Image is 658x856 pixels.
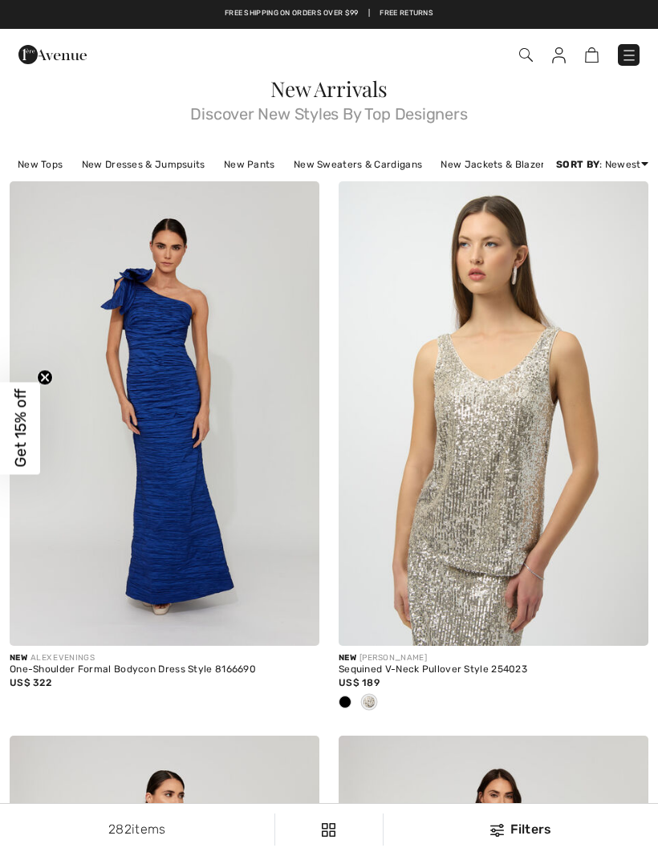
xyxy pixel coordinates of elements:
img: 1ère Avenue [18,39,87,71]
span: New [10,653,27,663]
button: Close teaser [37,369,53,385]
img: Filters [322,823,335,837]
a: New Tops [10,154,71,175]
span: New [339,653,356,663]
strong: Sort By [556,159,599,170]
img: Shopping Bag [585,47,599,63]
a: New Sweaters & Cardigans [286,154,430,175]
div: One-Shoulder Formal Bodycon Dress Style 8166690 [10,664,319,675]
div: ALEX EVENINGS [10,652,319,664]
img: My Info [552,47,566,63]
div: Sequined V-Neck Pullover Style 254023 [339,664,648,675]
img: Search [519,48,533,62]
a: 1ère Avenue [18,46,87,61]
a: New Dresses & Jumpsuits [74,154,213,175]
span: US$ 189 [339,677,380,688]
span: Discover New Styles By Top Designers [10,99,648,122]
a: Free Returns [380,8,433,19]
div: : Newest [556,157,648,172]
img: Sequined V-Neck Pullover Style 254023. Black/Silver [339,181,648,646]
span: Get 15% off [11,389,30,468]
img: One-Shoulder Formal Bodycon Dress Style 8166690. Royal [10,181,319,646]
span: New Arrivals [270,75,387,103]
a: New Pants [216,154,283,175]
span: 282 [108,822,132,837]
div: Black/Silver [333,690,357,716]
span: | [368,8,370,19]
img: Menu [621,47,637,63]
span: US$ 322 [10,677,51,688]
a: Free shipping on orders over $99 [225,8,359,19]
a: New Jackets & Blazers [433,154,558,175]
img: Filters [490,824,504,837]
div: SILVER/NUDE [357,690,381,716]
div: [PERSON_NAME] [339,652,648,664]
iframe: Opens a widget where you can chat to one of our agents [554,808,642,848]
div: Filters [393,820,648,839]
